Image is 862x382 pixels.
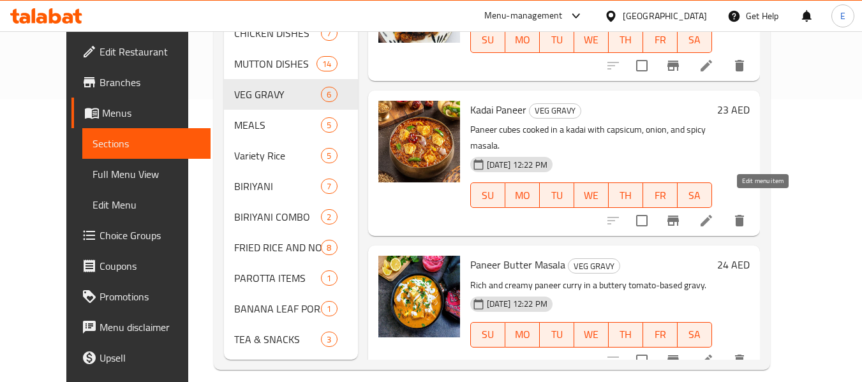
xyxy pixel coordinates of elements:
div: items [321,209,337,224]
button: TU [540,182,574,208]
button: delete [724,345,755,376]
button: FR [643,182,678,208]
div: items [321,117,337,133]
button: TH [609,322,643,348]
a: Menu disclaimer [71,312,211,342]
div: items [321,301,337,316]
p: Rich and creamy paneer curry in a buttery tomato-based gravy. [470,277,712,293]
button: SA [678,182,712,208]
div: [GEOGRAPHIC_DATA] [623,9,707,23]
a: Menus [71,98,211,128]
button: FR [643,322,678,348]
img: Paneer Butter Masala [378,256,460,337]
button: MO [505,182,540,208]
img: Kadai Paneer [378,101,460,182]
button: TU [540,27,574,53]
span: 1 [322,303,336,315]
a: Coupons [71,251,211,281]
button: TH [609,27,643,53]
span: Coupons [100,258,200,274]
span: Branches [100,75,200,90]
button: WE [574,322,609,348]
span: CHICKEN DISHES [234,26,322,41]
span: MO [510,186,535,205]
span: Edit Restaurant [100,44,200,59]
span: VEG GRAVY [234,87,322,102]
span: 8 [322,242,336,254]
span: Choice Groups [100,228,200,243]
span: SU [476,186,500,205]
div: Variety Rice5 [224,140,358,171]
span: TU [545,186,569,205]
span: 7 [322,27,336,40]
span: PAROTTA ITEMS [234,270,322,286]
span: BIRIYANI [234,179,322,194]
span: Full Menu View [93,166,200,182]
div: BANANA LEAF PORATA1 [224,293,358,324]
span: TU [545,325,569,344]
a: Full Menu View [82,159,211,189]
span: TH [614,31,638,49]
span: Select to update [628,52,655,79]
span: BIRIYANI COMBO [234,209,322,224]
span: FR [648,186,673,205]
button: SU [470,27,505,53]
div: items [321,270,337,286]
span: TU [545,31,569,49]
div: MUTTON DISHES [234,56,317,71]
button: MO [505,322,540,348]
button: TU [540,322,574,348]
div: TEA & SNACKS3 [224,324,358,355]
a: Sections [82,128,211,159]
span: MEALS [234,117,322,133]
span: 7 [322,180,336,193]
span: E [840,9,845,23]
div: VEG GRAVY [529,103,581,119]
span: SU [476,325,500,344]
a: Promotions [71,281,211,312]
span: 3 [322,334,336,346]
div: items [321,87,337,102]
div: BIRIYANI7 [224,171,358,202]
span: 14 [317,58,336,70]
a: Branches [71,67,211,98]
span: Menus [102,105,200,121]
button: SA [678,322,712,348]
span: WE [579,31,604,49]
div: items [321,179,337,194]
div: BIRIYANI COMBO2 [224,202,358,232]
div: FRIED RICE AND NOODLES8 [224,232,358,263]
span: Variety Rice [234,148,322,163]
div: PAROTTA ITEMS1 [224,263,358,293]
span: SU [476,31,500,49]
span: BANANA LEAF PORATA [234,301,322,316]
span: WE [579,186,604,205]
span: MO [510,31,535,49]
span: Promotions [100,289,200,304]
span: TH [614,325,638,344]
div: VEG GRAVY [568,258,620,274]
div: items [321,240,337,255]
div: items [321,26,337,41]
h6: 23 AED [717,101,750,119]
div: items [316,56,337,71]
div: MUTTON DISHES14 [224,48,358,79]
button: SA [678,27,712,53]
span: [DATE] 12:22 PM [482,159,553,171]
span: Upsell [100,350,200,365]
div: FRIED RICE AND NOODLES [234,240,322,255]
div: TEA & SNACKS [234,332,322,347]
span: Edit Menu [93,197,200,212]
a: Edit Menu [82,189,211,220]
a: Edit menu item [699,353,714,368]
button: MO [505,27,540,53]
a: Upsell [71,342,211,373]
span: VEG GRAVY [530,103,581,118]
div: items [321,148,337,163]
a: Edit menu item [699,58,714,73]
